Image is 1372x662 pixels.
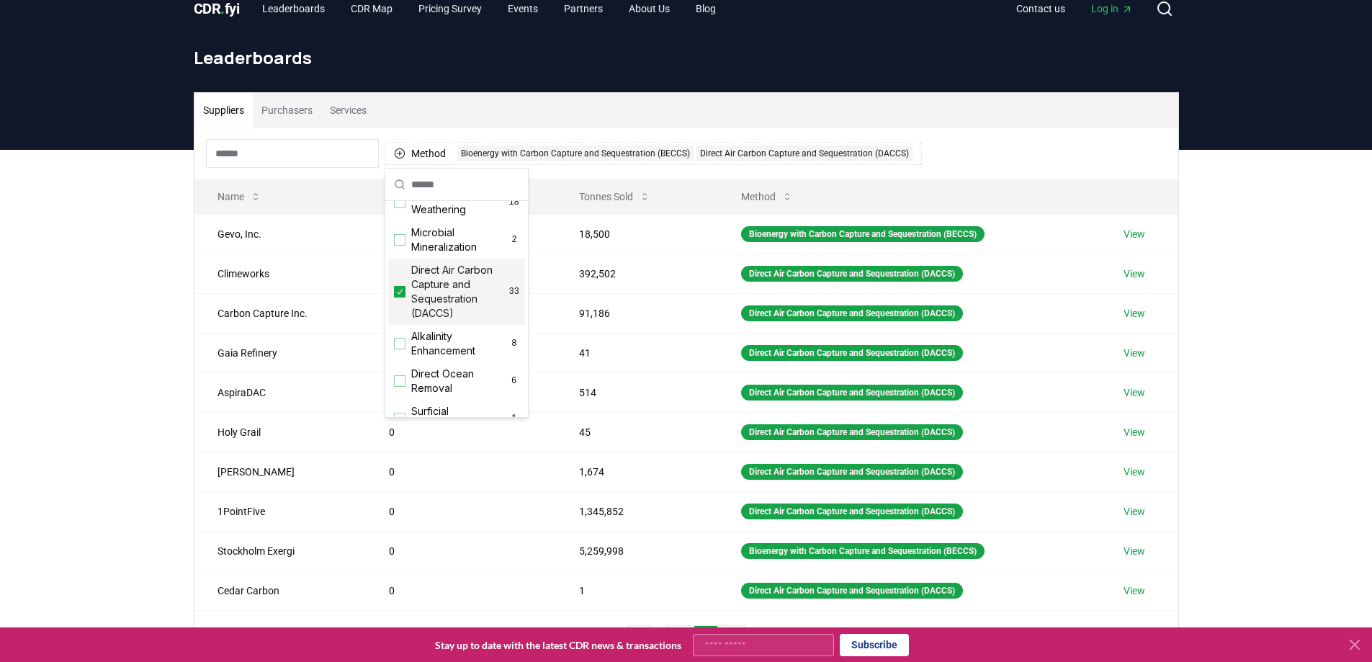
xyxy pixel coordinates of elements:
td: 11 [366,333,556,372]
td: 514 [556,372,717,412]
span: 6 [508,375,519,387]
span: Log in [1091,1,1133,16]
button: MethodBioenergy with Carbon Capture and Sequestration (BECCS)Direct Air Carbon Capture and Seques... [385,142,922,165]
a: View [1124,425,1145,439]
button: Tonnes Delivered [377,182,493,211]
span: Direct Air Carbon Capture and Sequestration (DACCS) [411,263,509,321]
td: 973 [366,254,556,293]
td: 5,259,998 [556,531,717,571]
td: Holy Grail [194,412,366,452]
button: 5 [721,625,745,654]
button: Suppliers [194,93,253,128]
span: 18 [508,197,519,208]
button: Purchasers [253,93,321,128]
td: Cedar Carbon [194,571,366,610]
td: 1PointFive [194,491,366,531]
span: 33 [509,286,519,298]
button: 4 [694,625,718,654]
div: Direct Air Carbon Capture and Sequestration (DACCS) [696,146,913,161]
a: View [1124,544,1145,558]
div: Direct Air Carbon Capture and Sequestration (DACCS) [741,345,963,361]
div: Direct Air Carbon Capture and Sequestration (DACCS) [741,583,963,599]
div: Bioenergy with Carbon Capture and Sequestration (BECCS) [457,146,694,161]
td: [PERSON_NAME] [194,452,366,491]
div: Direct Air Carbon Capture and Sequestration (DACCS) [741,424,963,440]
td: Stockholm Exergi [194,531,366,571]
span: Direct Ocean Removal [411,367,508,395]
h1: Leaderboards [194,46,1179,69]
div: Direct Air Carbon Capture and Sequestration (DACCS) [741,464,963,480]
td: 0 [366,531,556,571]
button: Tonnes Sold [568,182,662,211]
div: Direct Air Carbon Capture and Sequestration (DACCS) [741,504,963,519]
td: 9 [366,372,556,412]
td: 0 [366,452,556,491]
a: View [1124,346,1145,360]
td: 18,500 [366,214,556,254]
td: 1,674 [556,452,717,491]
a: View [1124,267,1145,281]
button: Name [206,182,273,211]
button: Method [730,182,804,211]
td: 45 [556,412,717,452]
td: AspiraDAC [194,372,366,412]
span: 2 [509,234,519,246]
span: 8 [509,338,519,349]
td: 0 [366,571,556,610]
td: 0 [366,412,556,452]
td: 41 [556,333,717,372]
div: Bioenergy with Carbon Capture and Sequestration (BECCS) [741,226,985,242]
td: 18,500 [556,214,717,254]
td: Climeworks [194,254,366,293]
span: Alkalinity Enhancement [411,329,509,358]
td: 392,502 [556,254,717,293]
button: previous page [600,625,624,654]
span: 1 [508,413,519,424]
td: 237 [366,293,556,333]
a: View [1124,583,1145,598]
a: View [1124,465,1145,479]
div: Direct Air Carbon Capture and Sequestration (DACCS) [741,266,963,282]
td: 1,345,852 [556,491,717,531]
div: Direct Air Carbon Capture and Sequestration (DACCS) [741,385,963,401]
td: 91,186 [556,293,717,333]
a: View [1124,504,1145,519]
a: View [1124,385,1145,400]
td: 0 [366,491,556,531]
td: Carbon Capture Inc. [194,293,366,333]
div: Bioenergy with Carbon Capture and Sequestration (BECCS) [741,543,985,559]
button: next page [748,625,773,654]
button: Services [321,93,375,128]
a: View [1124,227,1145,241]
span: Surficial Mineralization [411,404,508,433]
div: Direct Air Carbon Capture and Sequestration (DACCS) [741,305,963,321]
span: Microbial Mineralization [411,225,509,254]
a: View [1124,306,1145,321]
td: Gevo, Inc. [194,214,366,254]
td: 1 [556,571,717,610]
span: Enhanced Weathering [411,188,508,217]
td: Gaia Refinery [194,333,366,372]
button: 3 [666,625,691,654]
button: 1 [627,625,652,654]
